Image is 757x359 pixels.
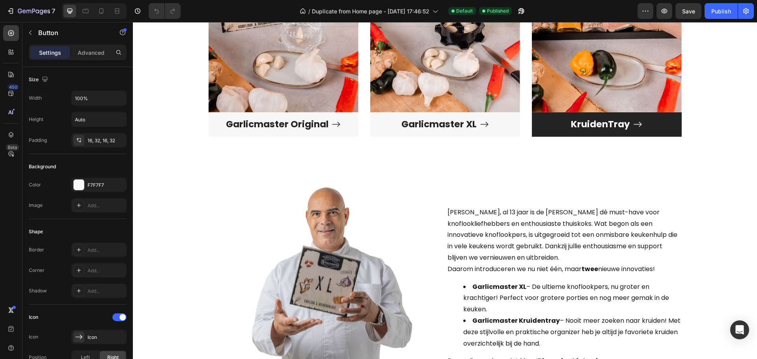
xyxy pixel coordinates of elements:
[13,20,19,27] img: website_grey.svg
[330,293,548,327] li: – Nooit meer zoeken naar kruiden! Met deze stijlvolle en praktische organizer heb je altijd je fa...
[29,287,47,294] div: Shadow
[487,7,509,15] span: Published
[315,185,548,242] p: [PERSON_NAME], al 13 jaar is de [PERSON_NAME] dé must-have voor knoflookliefhebbers en enthousias...
[29,267,45,274] div: Corner
[88,334,125,341] div: Icon
[39,48,61,57] p: Settings
[339,294,427,303] strong: Garlicmaster Kruidentray
[22,46,28,52] img: tab_domain_overview_orange.svg
[29,314,38,321] div: Icon
[88,288,125,295] div: Add...
[3,3,59,19] button: 7
[29,228,43,235] div: Shape
[29,116,43,123] div: Height
[78,48,104,57] p: Advanced
[29,246,44,253] div: Border
[30,47,69,52] div: Domeinoverzicht
[438,97,497,108] p: KruidenTray
[88,247,125,254] div: Add...
[312,7,429,15] span: Duplicate from Home page - [DATE] 17:46:52
[29,333,38,340] div: Icon
[237,90,387,115] a: Garlicmaster XL
[308,7,310,15] span: /
[133,22,757,359] iframe: To enrich screen reader interactions, please activate Accessibility in Grammarly extension settings
[21,20,87,27] div: Domein: [DOMAIN_NAME]
[88,267,125,274] div: Add...
[682,8,695,15] span: Save
[149,3,181,19] div: Undo/Redo
[330,259,548,293] li: – De ultieme knoflookpers, nu groter en krachtiger! Perfect voor grotere porties en nog meer gema...
[29,181,41,188] div: Color
[730,320,749,339] div: Open Intercom Messenger
[29,95,42,102] div: Width
[339,260,393,269] strong: Garlicmaster XL
[88,182,125,189] div: F7F7F7
[88,202,125,209] div: Add...
[449,242,465,251] strong: twee
[29,163,56,170] div: Background
[72,91,126,105] input: Auto
[315,334,532,355] strong: Binnenkort introduceren we nog meer slimme keukensnufjes
[7,84,19,90] div: 450
[88,137,125,144] div: 16, 32, 16, 32
[705,3,738,19] button: Publish
[29,74,50,85] div: Size
[315,242,548,253] p: Daarom introduceren we nu niet één, maar nieuwe innovaties!
[675,3,701,19] button: Save
[86,47,135,52] div: Keywords op verkeer
[77,46,84,52] img: tab_keywords_by_traffic_grey.svg
[38,28,105,37] p: Button
[52,6,55,16] p: 7
[711,7,731,15] div: Publish
[456,7,473,15] span: Default
[72,112,126,126] input: Auto
[29,202,43,209] div: Image
[22,13,39,19] div: v 4.0.25
[6,144,19,151] div: Beta
[13,13,19,19] img: logo_orange.svg
[29,137,47,144] div: Padding
[399,90,549,115] a: KruidenTray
